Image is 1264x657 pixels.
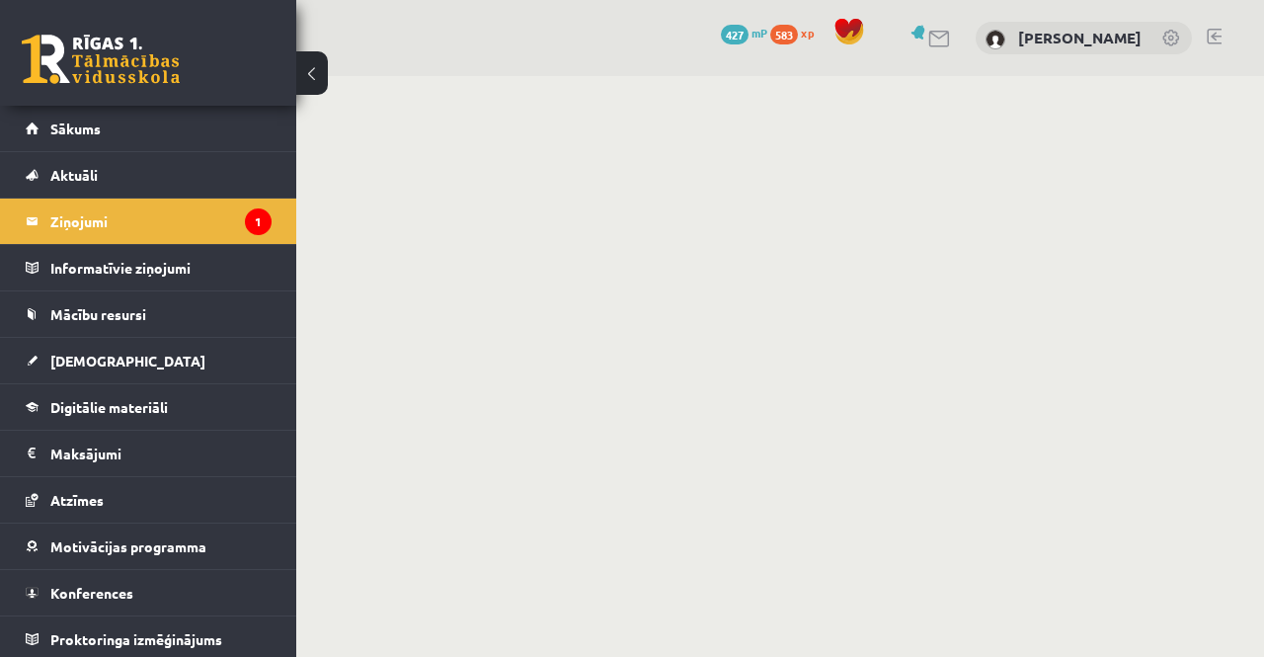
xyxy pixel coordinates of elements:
a: Motivācijas programma [26,524,272,569]
legend: Informatīvie ziņojumi [50,245,272,290]
a: Sākums [26,106,272,151]
span: Konferences [50,584,133,602]
span: Atzīmes [50,491,104,509]
a: 427 mP [721,25,767,41]
a: Rīgas 1. Tālmācības vidusskola [22,35,180,84]
span: [DEMOGRAPHIC_DATA] [50,352,205,370]
img: Elīna Freimane [986,30,1005,49]
span: Mācību resursi [50,305,146,323]
legend: Ziņojumi [50,199,272,244]
span: Proktoringa izmēģinājums [50,630,222,648]
a: Informatīvie ziņojumi [26,245,272,290]
a: Mācību resursi [26,291,272,337]
span: mP [751,25,767,41]
i: 1 [245,208,272,235]
a: Maksājumi [26,431,272,476]
a: [DEMOGRAPHIC_DATA] [26,338,272,383]
a: [PERSON_NAME] [1018,28,1142,47]
a: Konferences [26,570,272,616]
span: 427 [721,25,749,44]
a: Ziņojumi1 [26,199,272,244]
span: Digitālie materiāli [50,398,168,416]
a: Aktuāli [26,152,272,198]
span: 583 [770,25,798,44]
span: xp [801,25,814,41]
a: Atzīmes [26,477,272,523]
span: Sākums [50,120,101,137]
a: 583 xp [770,25,824,41]
legend: Maksājumi [50,431,272,476]
span: Aktuāli [50,166,98,184]
a: Digitālie materiāli [26,384,272,430]
span: Motivācijas programma [50,537,206,555]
